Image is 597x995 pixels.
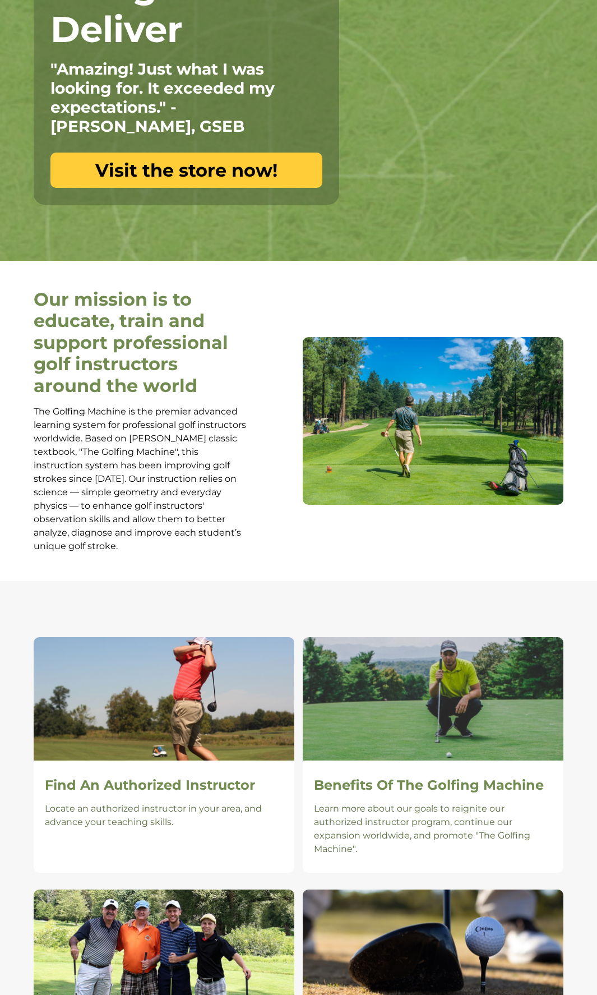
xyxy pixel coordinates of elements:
p: Learn more about our goals to reignite our authorized instructor program, continue our expansion ... [314,802,552,856]
a: Benefits Of The Golfing Machine Learn more about our goals to reignite our authorized instructor ... [303,637,563,873]
a: Find An Authorized Instructor Locate an authorized instructor in your area, and advance your teac... [34,637,294,873]
p: "Amazing! Just what I was looking for. It exceeded my expectations." - [PERSON_NAME], GSEB [50,59,322,136]
a: Visit the store now! [50,153,322,188]
h2: Our mission is to educate, train and support professional golf instructors around the world [34,289,249,397]
h2: Find An Authorized Instructor [45,777,283,794]
p: Locate an authorized instructor in your area, and advance your teaching skills. [45,802,283,829]
p: The Golfing Machine is the premier advanced learning system for professional golf instructors wor... [34,405,249,553]
h2: Benefits Of The Golfing Machine [314,777,552,794]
